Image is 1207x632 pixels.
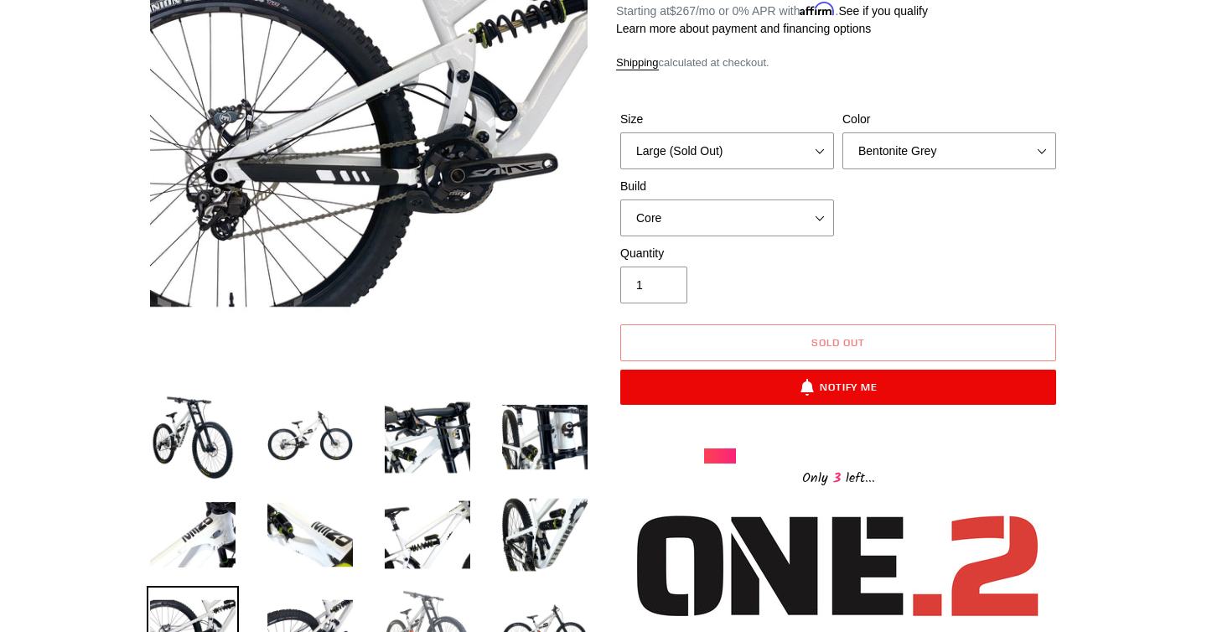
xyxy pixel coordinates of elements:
[800,2,835,16] span: Affirm
[499,489,591,581] img: Load image into Gallery viewer, ONE.2 DH - Complete Bike
[616,56,659,70] a: Shipping
[264,391,356,484] img: Load image into Gallery viewer, ONE.2 DH - Complete Bike
[620,178,834,195] label: Build
[264,489,356,581] img: Load image into Gallery viewer, ONE.2 DH - Complete Bike
[381,391,474,484] img: Load image into Gallery viewer, ONE.2 DH - Complete Bike
[620,370,1056,405] button: Notify Me
[147,391,239,484] img: Load image into Gallery viewer, ONE.2 DH - Complete Bike
[670,4,696,18] span: $267
[838,4,928,18] a: See if you qualify - Learn more about Affirm Financing (opens in modal)
[147,489,239,581] img: Load image into Gallery viewer, ONE.2 DH - Complete Bike
[616,54,1060,71] div: calculated at checkout.
[381,489,474,581] img: Load image into Gallery viewer, ONE.2 DH - Complete Bike
[842,111,1056,128] label: Color
[828,468,846,489] span: 3
[620,245,834,262] label: Quantity
[499,391,591,484] img: Load image into Gallery viewer, ONE.2 DH - Complete Bike
[616,22,871,35] a: Learn more about payment and financing options
[704,464,972,490] div: Only left...
[620,324,1056,361] button: Sold out
[811,336,865,349] span: Sold out
[620,111,834,128] label: Size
